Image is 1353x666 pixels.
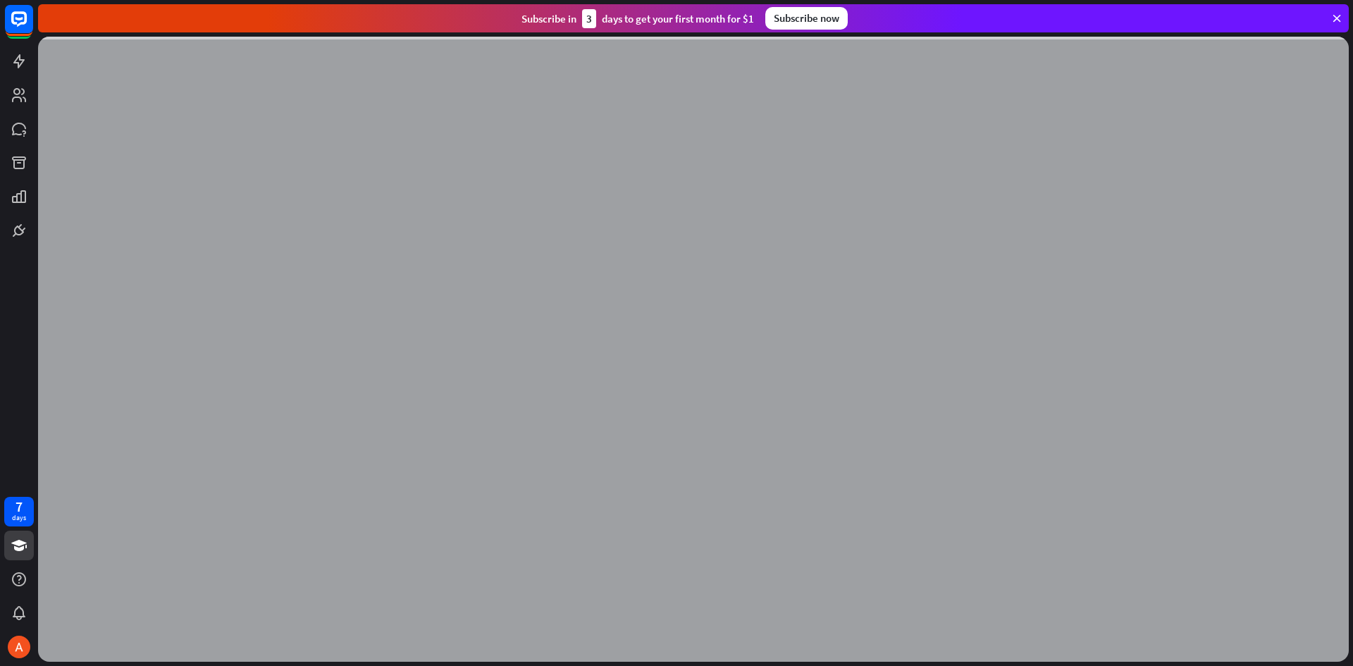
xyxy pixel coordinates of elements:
[521,9,754,28] div: Subscribe in days to get your first month for $1
[582,9,596,28] div: 3
[765,7,848,30] div: Subscribe now
[16,500,23,513] div: 7
[4,497,34,526] a: 7 days
[12,513,26,523] div: days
